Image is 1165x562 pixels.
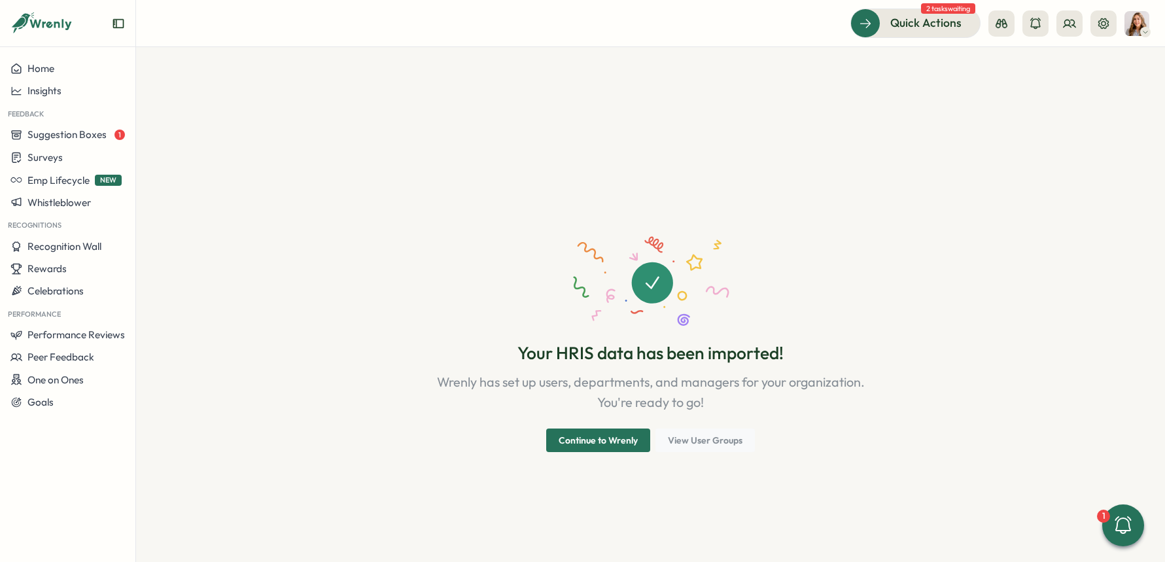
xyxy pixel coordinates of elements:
[27,240,101,253] span: Recognition Wall
[27,84,61,97] span: Insights
[27,374,84,386] span: One on Ones
[668,429,742,451] span: View User Groups
[112,17,125,30] button: Expand sidebar
[95,175,122,186] span: NEW
[27,151,63,164] span: Surveys
[27,174,90,186] span: Emp Lifecycle
[1097,510,1110,523] div: 1
[27,262,67,275] span: Rewards
[850,9,981,37] button: Quick Actions
[431,372,871,413] p: Wrenly has set up users, departments, and managers for your organization. You're ready to go!
[27,328,125,341] span: Performance Reviews
[1102,504,1144,546] button: 1
[517,342,784,364] h1: Your HRIS data has been imported!
[890,14,962,31] span: Quick Actions
[1124,11,1149,36] img: Becky Romero
[546,429,650,452] button: Continue to Wrenly
[114,130,125,140] span: 1
[27,351,94,363] span: Peer Feedback
[921,3,975,14] span: 2 tasks waiting
[559,429,638,451] span: Continue to Wrenly
[27,396,54,408] span: Goals
[27,128,107,141] span: Suggestion Boxes
[27,285,84,297] span: Celebrations
[27,62,54,75] span: Home
[655,429,755,452] button: View User Groups
[27,196,91,209] span: Whistleblower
